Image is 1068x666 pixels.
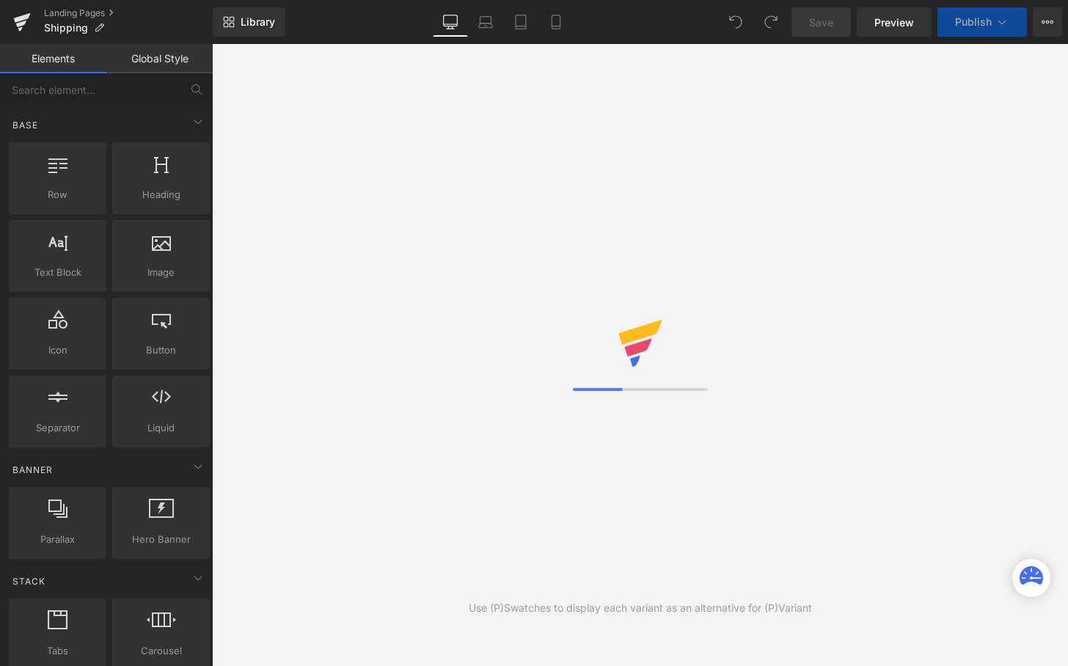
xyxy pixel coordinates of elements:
[13,187,102,202] span: Row
[937,7,1027,37] button: Publish
[117,265,205,280] span: Image
[117,343,205,358] span: Button
[213,7,285,37] a: New Library
[857,7,932,37] a: Preview
[117,532,205,547] span: Hero Banner
[433,7,468,37] a: Desktop
[13,532,102,547] span: Parallax
[1033,7,1062,37] button: More
[809,15,833,30] span: Save
[756,7,786,37] button: Redo
[117,420,205,436] span: Liquid
[721,7,750,37] button: Undo
[13,420,102,436] span: Separator
[468,7,503,37] a: Laptop
[241,15,275,29] span: Library
[538,7,574,37] a: Mobile
[117,643,205,659] span: Carousel
[106,44,213,73] a: Global Style
[874,15,914,30] span: Preview
[117,187,205,202] span: Heading
[11,463,54,477] span: Banner
[44,7,213,19] a: Landing Pages
[11,118,40,132] span: Base
[503,7,538,37] a: Tablet
[44,22,88,34] span: Shipping
[11,574,47,588] span: Stack
[13,343,102,358] span: Icon
[469,600,812,616] div: Use (P)Swatches to display each variant as an alternative for (P)Variant
[13,643,102,659] span: Tabs
[955,16,992,28] span: Publish
[13,265,102,280] span: Text Block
